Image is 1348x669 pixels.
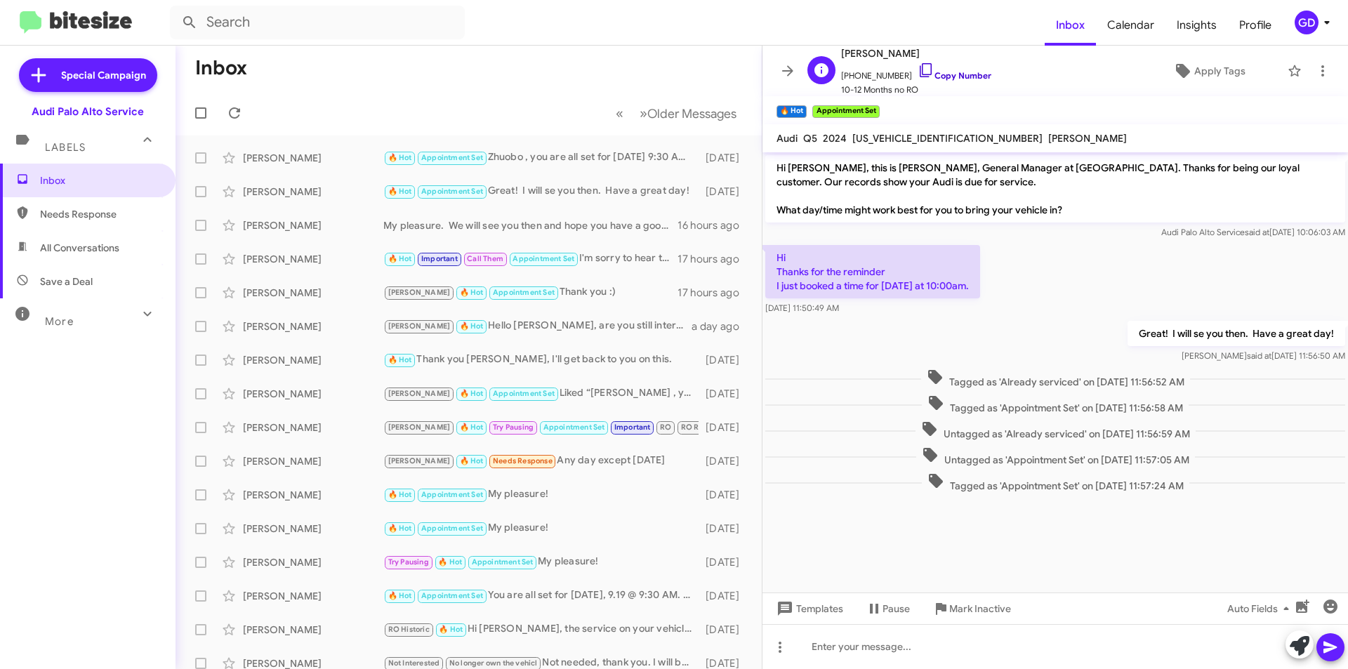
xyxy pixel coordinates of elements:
[243,319,383,333] div: [PERSON_NAME]
[383,588,699,604] div: You are all set for [DATE], 9.19 @ 9:30 AM. We will see you then and hope you have a wonderful day!
[1228,5,1283,46] span: Profile
[493,288,555,297] span: Appointment Set
[616,105,623,122] span: «
[922,395,1189,415] span: Tagged as 'Appointment Set' on [DATE] 11:56:58 AM
[383,218,678,232] div: My pleasure. We will see you then and hope you have a good evening.
[388,355,412,364] span: 🔥 Hot
[383,621,699,637] div: Hi [PERSON_NAME], the service on your vehicle is due as the normal service interval on your vehic...
[1137,58,1281,84] button: Apply Tags
[383,352,699,368] div: Thank you [PERSON_NAME], I'll get back to you on this.
[1161,227,1345,237] span: Audi Palo Alto Service [DATE] 10:06:03 AM
[640,105,647,122] span: »
[45,141,86,154] span: Labels
[243,353,383,367] div: [PERSON_NAME]
[388,658,440,668] span: Not Interested
[383,520,699,536] div: My pleasure!
[243,387,383,401] div: [PERSON_NAME]
[660,423,671,432] span: RO
[438,557,462,567] span: 🔥 Hot
[383,318,692,334] div: Hello [PERSON_NAME], are you still interested in getting scheduled for a service?
[699,488,751,502] div: [DATE]
[1245,227,1269,237] span: said at
[493,456,553,465] span: Needs Response
[921,596,1022,621] button: Mark Inactive
[1128,321,1345,346] p: Great! I will se you then. Have a great day!
[421,187,483,196] span: Appointment Set
[699,522,751,536] div: [DATE]
[854,596,921,621] button: Pause
[383,251,678,267] div: I'm sorry to hear that. Next time then...
[388,625,430,634] span: RO Historic
[841,83,991,97] span: 10-12 Months no RO
[460,389,484,398] span: 🔥 Hot
[1165,5,1228,46] a: Insights
[243,151,383,165] div: [PERSON_NAME]
[678,286,751,300] div: 17 hours ago
[449,658,538,668] span: No longer own the vehicl
[543,423,605,432] span: Appointment Set
[916,446,1195,467] span: Untagged as 'Appointment Set' on [DATE] 11:57:05 AM
[421,591,483,600] span: Appointment Set
[243,555,383,569] div: [PERSON_NAME]
[243,522,383,536] div: [PERSON_NAME]
[699,420,751,435] div: [DATE]
[762,596,854,621] button: Templates
[388,490,412,499] span: 🔥 Hot
[383,385,699,402] div: Liked “[PERSON_NAME] , you are all set for [DATE] 9:30 AM. We will see you then and hope you have...
[1227,596,1295,621] span: Auto Fields
[388,389,451,398] span: [PERSON_NAME]
[699,151,751,165] div: [DATE]
[692,319,751,333] div: a day ago
[472,557,534,567] span: Appointment Set
[1283,11,1333,34] button: GD
[777,132,798,145] span: Audi
[467,254,503,263] span: Call Them
[388,591,412,600] span: 🔥 Hot
[883,596,910,621] span: Pause
[1045,5,1096,46] span: Inbox
[852,132,1043,145] span: [US_VEHICLE_IDENTIFICATION_NUMBER]
[608,99,745,128] nav: Page navigation example
[61,68,146,82] span: Special Campaign
[1096,5,1165,46] span: Calendar
[841,45,991,62] span: [PERSON_NAME]
[243,589,383,603] div: [PERSON_NAME]
[493,389,555,398] span: Appointment Set
[45,315,74,328] span: More
[383,150,699,166] div: Zhuobo , you are all set for [DATE] 9:30 AM. We will see you then and hope you have a wonderful day!
[774,596,843,621] span: Templates
[439,625,463,634] span: 🔥 Hot
[243,252,383,266] div: [PERSON_NAME]
[803,132,817,145] span: Q5
[388,524,412,533] span: 🔥 Hot
[1194,58,1245,84] span: Apply Tags
[388,254,412,263] span: 🔥 Hot
[918,70,991,81] a: Copy Number
[383,453,699,469] div: Any day except [DATE]
[823,132,847,145] span: 2024
[841,62,991,83] span: [PHONE_NUMBER]
[1182,350,1345,361] span: [PERSON_NAME] [DATE] 11:56:50 AM
[699,555,751,569] div: [DATE]
[243,185,383,199] div: [PERSON_NAME]
[195,57,247,79] h1: Inbox
[922,472,1189,493] span: Tagged as 'Appointment Set' on [DATE] 11:57:24 AM
[40,241,119,255] span: All Conversations
[678,252,751,266] div: 17 hours ago
[513,254,574,263] span: Appointment Set
[40,173,159,187] span: Inbox
[614,423,651,432] span: Important
[460,423,484,432] span: 🔥 Hot
[383,486,699,503] div: My pleasure!
[383,554,699,570] div: My pleasure!
[170,6,465,39] input: Search
[388,288,451,297] span: [PERSON_NAME]
[777,105,807,118] small: 🔥 Hot
[699,454,751,468] div: [DATE]
[765,303,839,313] span: [DATE] 11:50:49 AM
[699,623,751,637] div: [DATE]
[681,423,735,432] span: RO Responded
[765,155,1345,223] p: Hi [PERSON_NAME], this is [PERSON_NAME], General Manager at [GEOGRAPHIC_DATA]. Thanks for being o...
[460,456,484,465] span: 🔥 Hot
